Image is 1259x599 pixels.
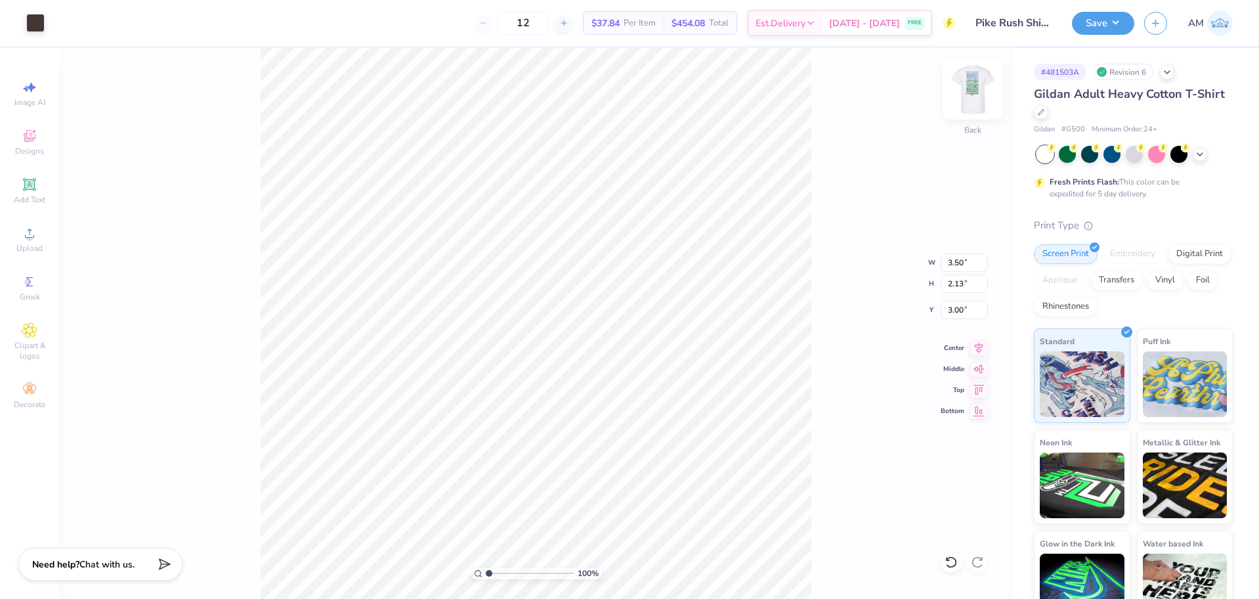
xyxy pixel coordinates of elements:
div: Print Type [1034,218,1233,233]
strong: Need help? [32,558,79,571]
span: Chat with us. [79,558,135,571]
span: Middle [941,365,964,374]
span: AM [1188,16,1204,31]
div: # 481503A [1034,64,1086,80]
span: Standard [1040,334,1075,348]
span: Puff Ink [1143,334,1170,348]
span: Total [709,16,729,30]
span: $37.84 [591,16,620,30]
div: Back [964,124,981,136]
img: Arvi Mikhail Parcero [1207,11,1233,36]
div: Transfers [1090,271,1143,290]
img: Metallic & Glitter Ink [1143,453,1227,518]
div: Digital Print [1168,244,1231,264]
img: Neon Ink [1040,453,1124,518]
span: # G500 [1061,124,1085,135]
span: 100 % [578,567,599,579]
img: Puff Ink [1143,351,1227,417]
button: Save [1072,12,1134,35]
span: $454.08 [672,16,705,30]
span: Add Text [14,194,45,205]
span: Water based Ink [1143,537,1203,550]
div: Screen Print [1034,244,1098,264]
input: Untitled Design [966,10,1062,36]
span: Neon Ink [1040,435,1072,449]
span: Per Item [624,16,656,30]
strong: Fresh Prints Flash: [1050,177,1119,187]
span: Gildan Adult Heavy Cotton T-Shirt [1034,86,1225,102]
span: Greek [20,292,40,302]
span: FREE [908,18,922,28]
div: This color can be expedited for 5 day delivery. [1050,176,1211,200]
span: Est. Delivery [756,16,805,30]
span: [DATE] - [DATE] [829,16,900,30]
span: Image AI [14,97,45,108]
div: Foil [1187,271,1218,290]
span: Clipart & logos [7,340,53,361]
div: Applique [1034,271,1086,290]
span: Bottom [941,407,964,416]
span: Upload [16,243,43,254]
div: Vinyl [1147,271,1184,290]
input: – – [498,11,549,35]
div: Rhinestones [1034,297,1098,317]
span: Metallic & Glitter Ink [1143,435,1220,449]
span: Center [941,344,964,353]
img: Standard [1040,351,1124,417]
span: Top [941,386,964,395]
span: Minimum Order: 24 + [1092,124,1157,135]
span: Decorate [14,399,45,410]
div: Embroidery [1101,244,1164,264]
span: Designs [15,146,44,156]
span: Gildan [1034,124,1055,135]
div: Revision 6 [1093,64,1153,80]
span: Glow in the Dark Ink [1040,537,1115,550]
img: Back [947,63,999,116]
a: AM [1188,11,1233,36]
